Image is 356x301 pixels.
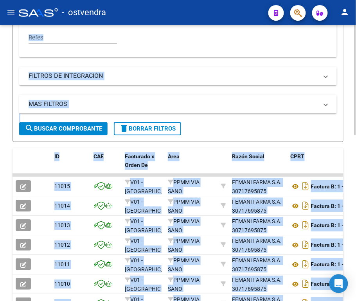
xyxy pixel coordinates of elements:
[54,183,70,190] span: 11015
[54,222,70,229] span: 11013
[19,122,108,136] button: Buscar Comprobante
[90,149,122,183] datatable-header-cell: CAE
[301,200,311,212] i: Descargar documento
[232,178,284,195] div: 30717695875
[232,237,282,246] div: FEMANI FARMA S.A.
[54,242,70,248] span: 11012
[125,154,154,169] span: Facturado x Orden De
[301,278,311,290] i: Descargar documento
[62,4,106,21] span: - ostvendra
[19,95,337,114] mat-expansion-panel-header: MAS FILTROS
[54,154,59,160] span: ID
[168,179,200,195] span: PPMM VIA SANO
[54,281,70,287] span: 11010
[25,124,34,133] mat-icon: search
[51,149,90,183] datatable-header-cell: ID
[168,258,200,273] span: PPMM VIA SANO
[301,180,311,193] i: Descargar documento
[168,199,200,214] span: PPMM VIA SANO
[54,203,70,209] span: 11014
[93,154,104,160] span: CAE
[168,277,200,292] span: PPMM VIA SANO
[119,125,176,133] span: Borrar Filtros
[291,154,305,160] span: CPBT
[232,237,284,253] div: 30717695875
[119,124,129,133] mat-icon: delete
[114,122,181,136] button: Borrar Filtros
[232,276,284,292] div: 30717695875
[25,125,102,133] span: Buscar Comprobante
[232,256,282,265] div: FEMANI FARMA S.A.
[54,262,70,268] span: 11011
[301,219,311,232] i: Descargar documento
[29,100,318,109] mat-panel-title: MAS FILTROS
[232,178,282,187] div: FEMANI FARMA S.A.
[232,154,264,160] span: Razón Social
[329,274,348,293] div: Open Intercom Messenger
[19,67,337,86] mat-expansion-panel-header: FILTROS DE INTEGRACION
[340,7,350,17] mat-icon: person
[122,149,165,183] datatable-header-cell: Facturado x Orden De
[6,7,16,17] mat-icon: menu
[165,149,218,183] datatable-header-cell: Area
[168,219,200,234] span: PPMM VIA SANO
[301,239,311,251] i: Descargar documento
[168,238,200,253] span: PPMM VIA SANO
[232,198,284,214] div: 30717695875
[168,154,180,160] span: Area
[29,72,318,81] mat-panel-title: FILTROS DE INTEGRACION
[232,276,282,285] div: FEMANI FARMA S.A.
[232,217,284,234] div: 30717695875
[232,217,282,226] div: FEMANI FARMA S.A.
[232,256,284,273] div: 30717695875
[232,198,282,207] div: FEMANI FARMA S.A.
[229,149,288,183] datatable-header-cell: Razón Social
[301,258,311,271] i: Descargar documento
